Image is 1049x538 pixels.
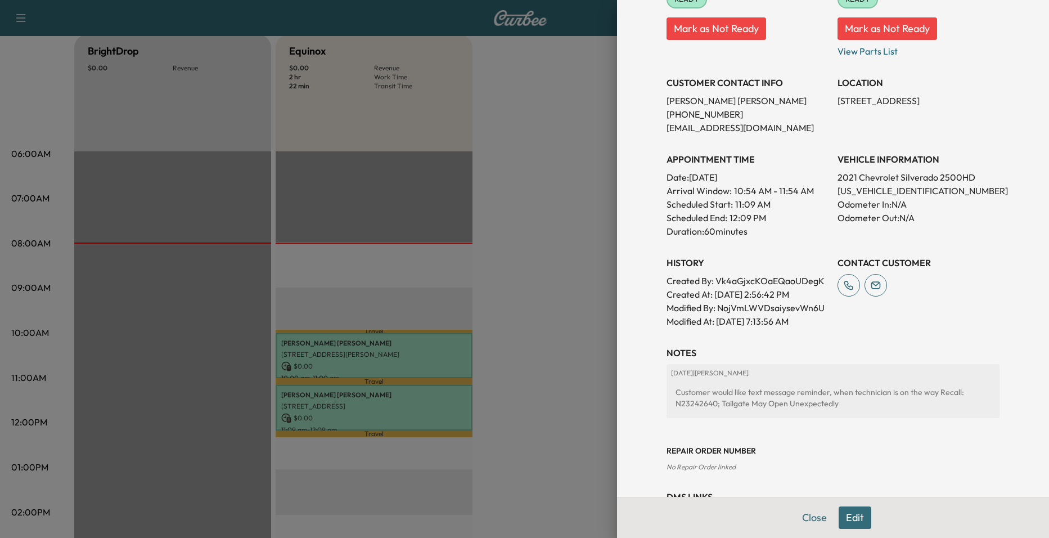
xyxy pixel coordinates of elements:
[730,211,766,225] p: 12:09 PM
[667,225,829,238] p: Duration: 60 minutes
[667,445,1000,456] h3: Repair Order number
[667,463,736,471] span: No Repair Order linked
[667,256,829,270] h3: History
[838,198,1000,211] p: Odometer In: N/A
[838,40,1000,58] p: View Parts List
[667,107,829,121] p: [PHONE_NUMBER]
[795,506,834,529] button: Close
[667,211,727,225] p: Scheduled End:
[667,94,829,107] p: [PERSON_NAME] [PERSON_NAME]
[667,315,829,328] p: Modified At : [DATE] 7:13:56 AM
[838,17,937,40] button: Mark as Not Ready
[667,17,766,40] button: Mark as Not Ready
[667,274,829,288] p: Created By : Vk4aGjxcKOaEQaoUDegK
[667,171,829,184] p: Date: [DATE]
[735,198,771,211] p: 11:09 AM
[667,121,829,134] p: [EMAIL_ADDRESS][DOMAIN_NAME]
[838,171,1000,184] p: 2021 Chevrolet Silverado 2500HD
[838,94,1000,107] p: [STREET_ADDRESS]
[839,506,871,529] button: Edit
[667,184,829,198] p: Arrival Window:
[838,76,1000,89] h3: LOCATION
[838,256,1000,270] h3: CONTACT CUSTOMER
[667,153,829,166] h3: APPOINTMENT TIME
[838,184,1000,198] p: [US_VEHICLE_IDENTIFICATION_NUMBER]
[667,76,829,89] h3: CUSTOMER CONTACT INFO
[671,369,995,378] p: [DATE] | [PERSON_NAME]
[667,301,829,315] p: Modified By : NojVmLWVDsaiysevWn6U
[838,211,1000,225] p: Odometer Out: N/A
[667,198,733,211] p: Scheduled Start:
[667,490,1000,504] h3: DMS Links
[734,184,814,198] span: 10:54 AM - 11:54 AM
[667,288,829,301] p: Created At : [DATE] 2:56:42 PM
[671,382,995,414] div: Customer would like text message reminder, when technician is on the way Recall: N23242640; Tailg...
[667,346,1000,360] h3: NOTES
[838,153,1000,166] h3: VEHICLE INFORMATION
